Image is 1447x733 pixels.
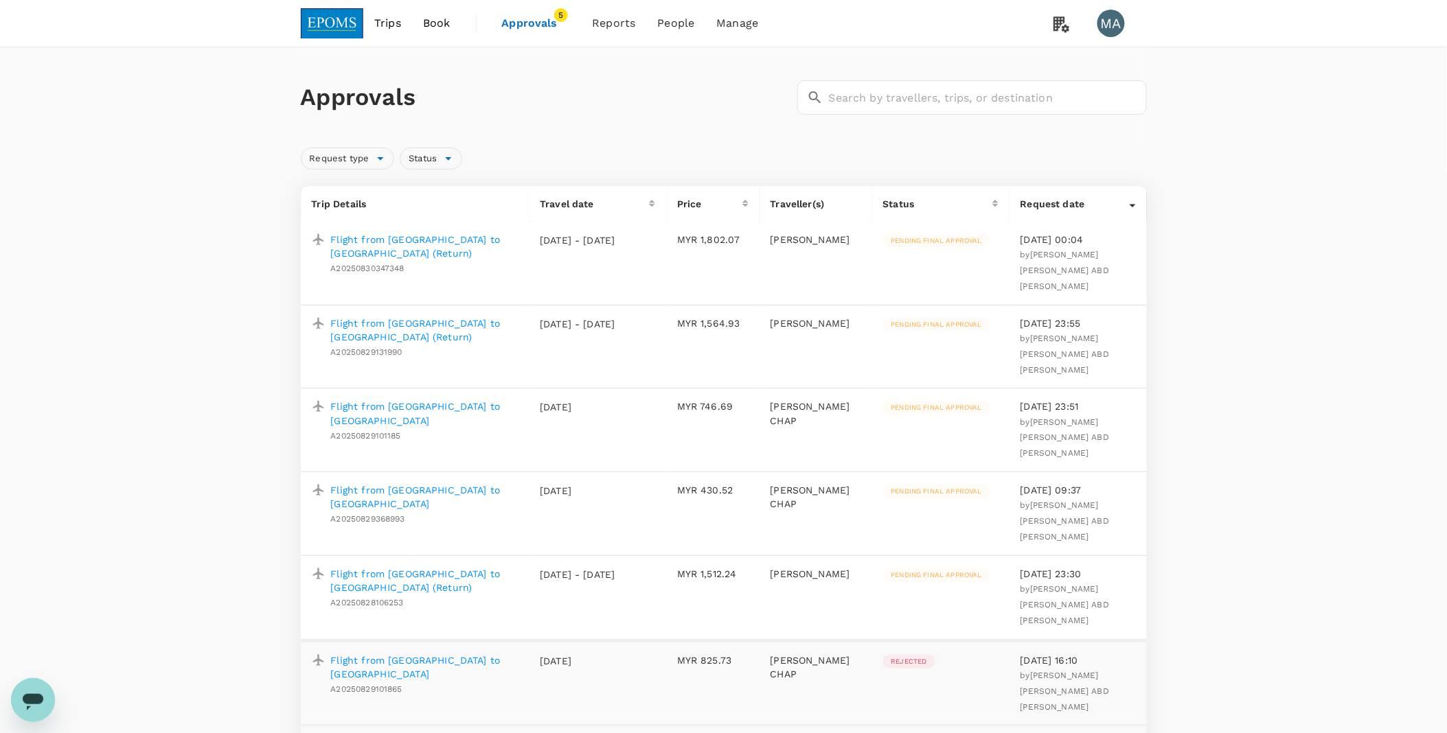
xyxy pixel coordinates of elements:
[540,654,615,668] p: [DATE]
[883,236,990,246] span: Pending final approval
[677,567,749,581] p: MYR 1,512.24
[331,598,404,607] span: A20250828106253
[1021,483,1136,497] p: [DATE] 09:37
[1021,334,1110,375] span: [PERSON_NAME] [PERSON_NAME] ABD [PERSON_NAME]
[771,567,861,581] p: [PERSON_NAME]
[677,233,749,246] p: MYR 1,802.07
[1021,316,1136,330] p: [DATE] 23:55
[423,15,451,32] span: Book
[11,678,55,722] iframe: Button to launch messaging window
[1021,584,1110,625] span: [PERSON_NAME] [PERSON_NAME] ABD [PERSON_NAME]
[883,403,990,412] span: Pending final approval
[331,567,519,594] a: Flight from [GEOGRAPHIC_DATA] to [GEOGRAPHIC_DATA] (Return)
[540,233,615,247] p: [DATE] - [DATE]
[331,514,405,524] span: A20250829368993
[312,197,519,211] p: Trip Details
[771,483,861,511] p: [PERSON_NAME] CHAP
[1021,567,1136,581] p: [DATE] 23:30
[883,487,990,496] span: Pending final approval
[554,8,568,22] span: 5
[400,152,445,165] span: Status
[1021,250,1110,291] span: by
[677,316,749,330] p: MYR 1,564.93
[331,316,519,344] a: Flight from [GEOGRAPHIC_DATA] to [GEOGRAPHIC_DATA] (Return)
[1021,250,1110,291] span: [PERSON_NAME] [PERSON_NAME] ABD [PERSON_NAME]
[1097,10,1125,37] div: MA
[771,653,861,681] p: [PERSON_NAME] CHAP
[593,15,636,32] span: Reports
[883,320,990,329] span: Pending final approval
[1021,197,1130,211] div: Request date
[1021,584,1110,625] span: by
[301,83,792,112] h1: Approvals
[1021,233,1136,246] p: [DATE] 00:04
[331,483,519,511] a: Flight from [GEOGRAPHIC_DATA] to [GEOGRAPHIC_DATA]
[502,15,571,32] span: Approvals
[331,431,401,441] span: A20250829101185
[331,684,402,694] span: A20250829101865
[1021,500,1110,542] span: by
[301,148,395,170] div: Request type
[883,197,992,211] div: Status
[331,264,405,273] span: A20250830347348
[1021,334,1110,375] span: by
[540,197,649,211] div: Travel date
[1021,417,1110,458] span: by
[1021,417,1110,458] span: [PERSON_NAME] [PERSON_NAME] ABD [PERSON_NAME]
[331,653,519,681] a: Flight from [GEOGRAPHIC_DATA] to [GEOGRAPHIC_DATA]
[771,316,861,330] p: [PERSON_NAME]
[716,15,758,32] span: Manage
[677,653,749,667] p: MYR 825.73
[331,399,519,427] a: Flight from [GEOGRAPHIC_DATA] to [GEOGRAPHIC_DATA]
[658,15,695,32] span: People
[1021,653,1136,667] p: [DATE] 16:10
[301,152,378,165] span: Request type
[1021,671,1110,712] span: by
[1021,671,1110,712] span: [PERSON_NAME] [PERSON_NAME] ABD [PERSON_NAME]
[883,570,990,580] span: Pending final approval
[771,233,861,246] p: [PERSON_NAME]
[677,197,742,211] div: Price
[400,148,462,170] div: Status
[301,8,364,38] img: EPOMS SDN BHD
[883,657,935,666] span: Rejected
[540,400,615,414] p: [DATE]
[677,399,749,413] p: MYR 746.69
[677,483,749,497] p: MYR 430.52
[1021,399,1136,413] p: [DATE] 23:51
[331,347,402,357] span: A20250829131990
[1021,500,1110,542] span: [PERSON_NAME] [PERSON_NAME] ABD [PERSON_NAME]
[374,15,401,32] span: Trips
[540,484,615,498] p: [DATE]
[771,399,861,427] p: [PERSON_NAME] CHAP
[540,568,615,581] p: [DATE] - [DATE]
[829,80,1147,115] input: Search by travellers, trips, or destination
[540,317,615,331] p: [DATE] - [DATE]
[331,233,519,260] a: Flight from [GEOGRAPHIC_DATA] to [GEOGRAPHIC_DATA] (Return)
[771,197,861,211] p: Traveller(s)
